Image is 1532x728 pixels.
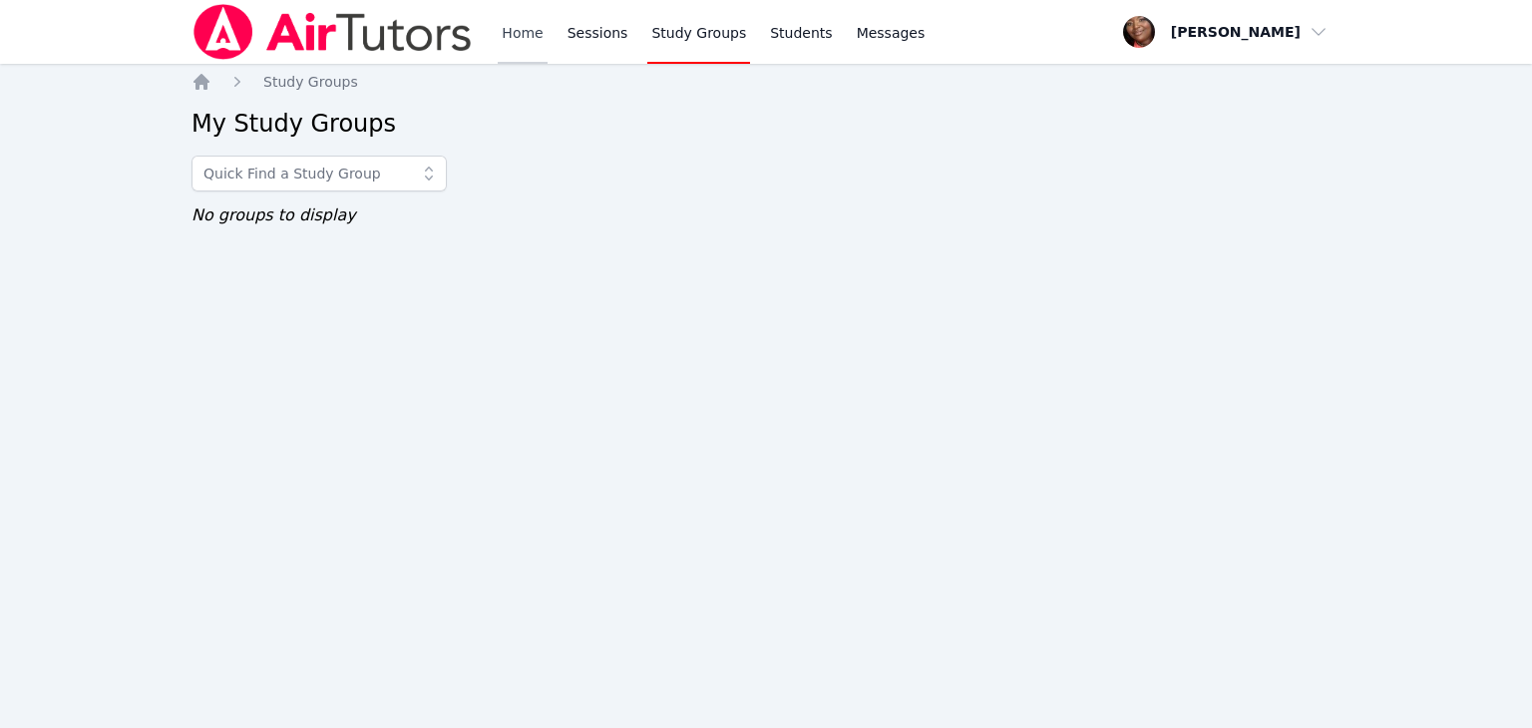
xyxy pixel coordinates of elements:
span: No groups to display [191,205,356,224]
nav: Breadcrumb [191,72,1340,92]
input: Quick Find a Study Group [191,156,447,191]
span: Study Groups [263,74,358,90]
a: Study Groups [263,72,358,92]
h2: My Study Groups [191,108,1340,140]
span: Messages [857,23,926,43]
img: Air Tutors [191,4,474,60]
